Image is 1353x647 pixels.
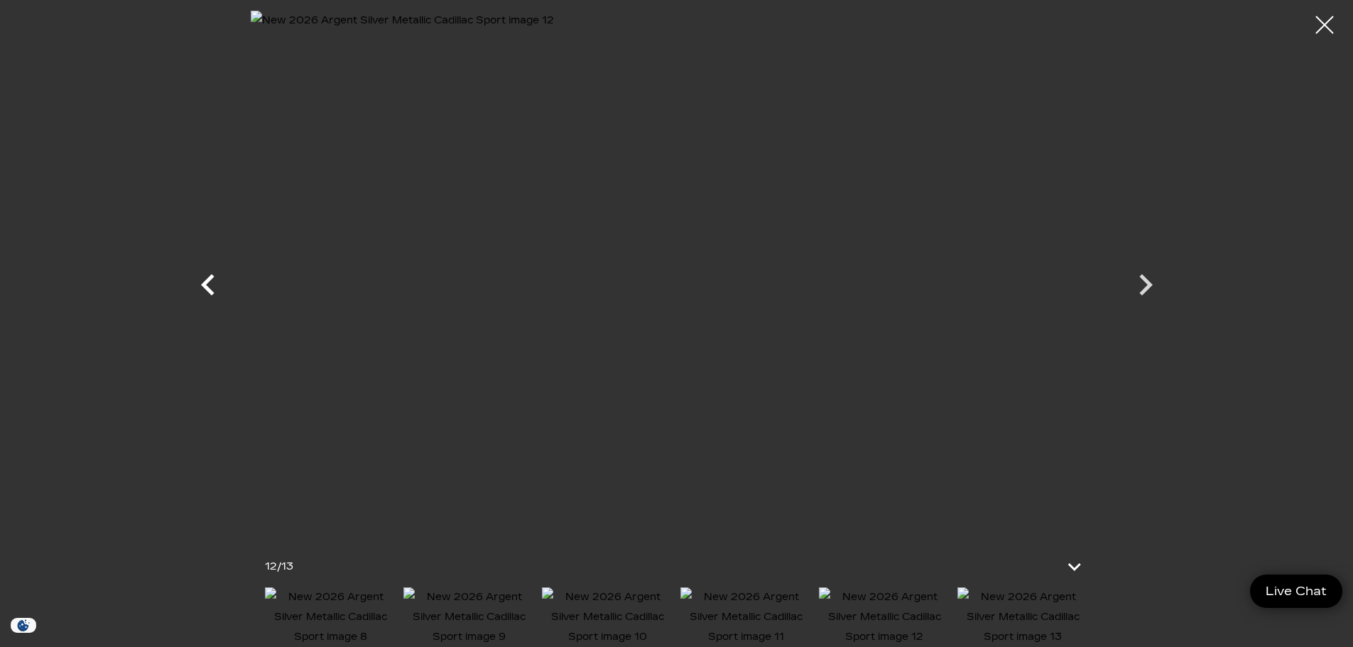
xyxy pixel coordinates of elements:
[403,587,535,647] img: New 2026 Argent Silver Metallic Cadillac Sport image 9
[957,587,1089,647] img: New 2026 Argent Silver Metallic Cadillac Sport image 13
[265,557,293,577] div: /
[542,587,673,647] img: New 2026 Argent Silver Metallic Cadillac Sport image 10
[251,11,1103,533] img: New 2026 Argent Silver Metallic Cadillac Sport image 12
[680,587,812,647] img: New 2026 Argent Silver Metallic Cadillac Sport image 11
[7,618,40,633] section: Click to Open Cookie Consent Modal
[819,587,950,647] img: New 2026 Argent Silver Metallic Cadillac Sport image 12
[265,560,277,572] span: 12
[281,560,293,572] span: 13
[1124,256,1167,320] div: Next
[265,587,396,647] img: New 2026 Argent Silver Metallic Cadillac Sport image 8
[187,256,229,320] div: Previous
[7,618,40,633] img: Opt-Out Icon
[1259,583,1334,599] span: Live Chat
[1250,575,1342,608] a: Live Chat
